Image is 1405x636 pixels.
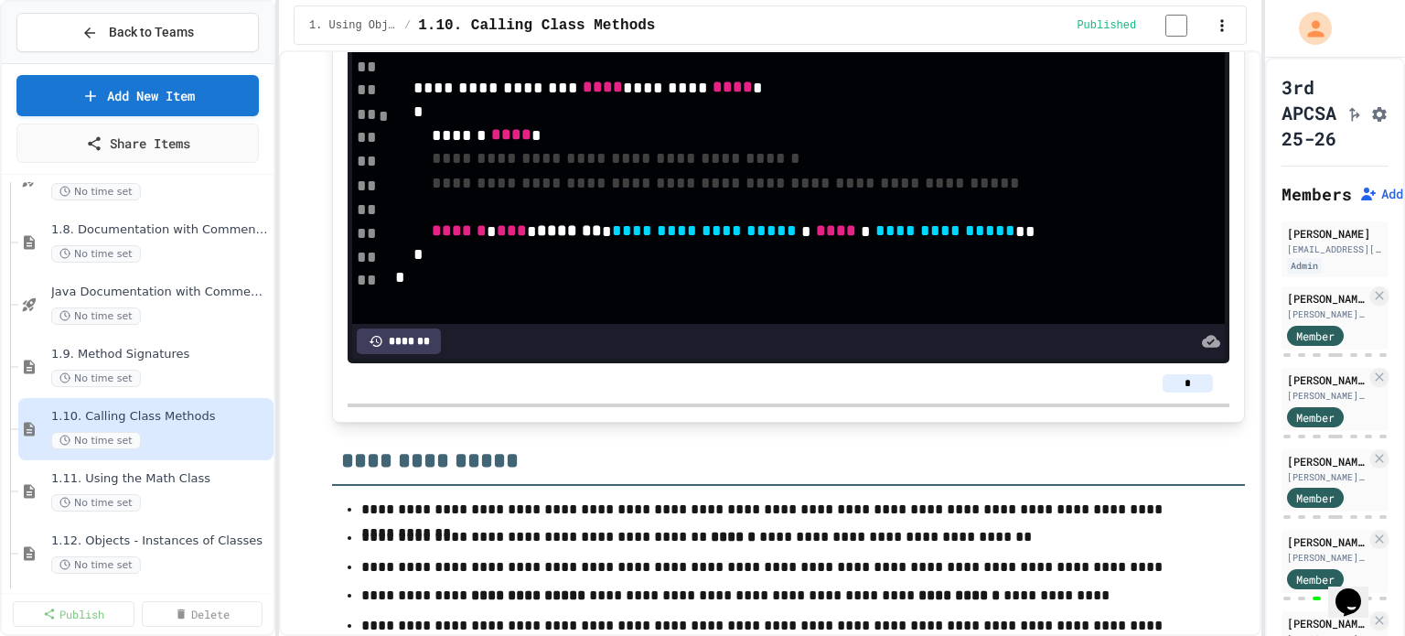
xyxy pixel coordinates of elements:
[1287,372,1367,388] div: [PERSON_NAME]
[1296,409,1335,426] span: Member
[16,75,259,116] a: Add New Item
[51,307,141,325] span: No time set
[1143,15,1209,37] input: publish toggle
[1287,307,1367,321] div: [PERSON_NAME][EMAIL_ADDRESS][PERSON_NAME][DOMAIN_NAME]
[1282,181,1352,207] h2: Members
[1282,74,1337,151] h1: 3rd APCSA 25-26
[13,601,134,627] a: Publish
[1287,534,1367,550] div: [PERSON_NAME]
[1287,470,1367,484] div: [PERSON_NAME][EMAIL_ADDRESS][PERSON_NAME][DOMAIN_NAME]
[1328,563,1387,618] iframe: chat widget
[1077,14,1209,37] div: Content is published and visible to students
[1296,571,1335,587] span: Member
[309,18,397,33] span: 1. Using Objects and Methods
[51,222,270,238] span: 1.8. Documentation with Comments and Preconditions
[1280,7,1336,49] div: My Account
[1287,243,1383,256] div: [EMAIL_ADDRESS][DOMAIN_NAME]
[404,18,411,33] span: /
[418,15,655,37] span: 1.10. Calling Class Methods
[1296,490,1335,506] span: Member
[51,347,270,362] span: 1.9. Method Signatures
[51,183,141,200] span: No time set
[1287,389,1367,403] div: [PERSON_NAME][EMAIL_ADDRESS][PERSON_NAME][DOMAIN_NAME]
[51,245,141,263] span: No time set
[51,534,270,549] span: 1.12. Objects - Instances of Classes
[51,556,141,574] span: No time set
[51,370,141,387] span: No time set
[1287,453,1367,469] div: [PERSON_NAME]
[1287,290,1367,307] div: [PERSON_NAME]
[1370,102,1389,124] button: Assignment Settings
[1359,185,1403,203] button: Add
[51,471,270,487] span: 1.11. Using the Math Class
[142,601,263,627] a: Delete
[1287,225,1383,242] div: [PERSON_NAME]
[51,409,270,425] span: 1.10. Calling Class Methods
[16,13,259,52] button: Back to Teams
[51,432,141,449] span: No time set
[1345,102,1363,124] button: Click to see fork details
[109,23,194,42] span: Back to Teams
[1077,18,1136,33] span: Published
[1296,328,1335,344] span: Member
[1287,258,1322,274] div: Admin
[16,124,259,163] a: Share Items
[1287,551,1367,565] div: [PERSON_NAME][EMAIL_ADDRESS][PERSON_NAME][DOMAIN_NAME]
[51,494,141,512] span: No time set
[51,285,270,300] span: Java Documentation with Comments - Topic 1.8
[1287,615,1367,631] div: [PERSON_NAME]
